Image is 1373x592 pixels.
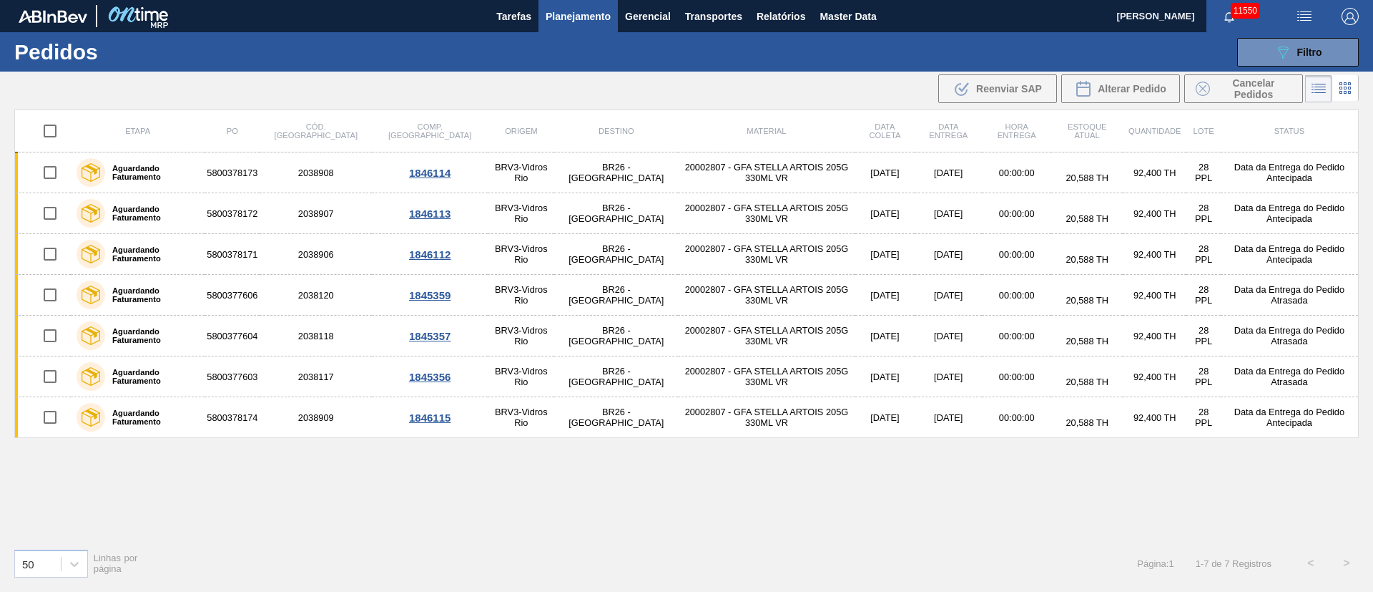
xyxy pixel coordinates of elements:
td: 20002807 - GFA STELLA ARTOIS 205G 330ML VR [678,234,855,275]
td: Data da Entrega do Pedido Atrasada [1221,275,1359,316]
td: 28 PPL [1186,356,1220,397]
span: Reenviar SAP [976,83,1042,94]
td: 00:00:00 [982,234,1051,275]
td: BRV3-Vidros Rio [488,316,554,356]
label: Aguardando Faturamento [105,368,199,385]
div: 1845359 [374,289,486,301]
td: 00:00:00 [982,356,1051,397]
td: 20002807 - GFA STELLA ARTOIS 205G 330ML VR [678,316,855,356]
td: 2038118 [260,316,372,356]
span: 20,588 TH [1066,417,1108,428]
td: 00:00:00 [982,316,1051,356]
td: BR26 - [GEOGRAPHIC_DATA] [554,152,678,193]
a: Aguardando Faturamento58003781742038909BRV3-Vidros RioBR26 - [GEOGRAPHIC_DATA]20002807 - GFA STEL... [15,397,1359,438]
td: [DATE] [855,234,915,275]
td: [DATE] [915,275,982,316]
td: 00:00:00 [982,275,1051,316]
button: < [1293,545,1329,581]
span: 20,588 TH [1066,254,1108,265]
td: Data da Entrega do Pedido Antecipada [1221,193,1359,234]
label: Aguardando Faturamento [105,246,199,263]
span: 20,588 TH [1066,213,1108,224]
span: Status [1274,127,1304,135]
img: userActions [1296,8,1313,25]
button: Notificações [1206,6,1252,26]
td: [DATE] [915,152,982,193]
td: 92,400 TH [1123,193,1186,234]
td: 28 PPL [1186,152,1220,193]
td: Data da Entrega do Pedido Antecipada [1221,397,1359,438]
td: [DATE] [915,193,982,234]
div: Visão em Cards [1332,75,1359,102]
td: 28 PPL [1186,275,1220,316]
span: Transportes [685,8,742,25]
td: [DATE] [915,316,982,356]
td: 5800378171 [205,234,260,275]
div: Cancelar Pedidos em Massa [1184,74,1303,103]
td: [DATE] [855,356,915,397]
td: 20002807 - GFA STELLA ARTOIS 205G 330ML VR [678,275,855,316]
a: Aguardando Faturamento58003781722038907BRV3-Vidros RioBR26 - [GEOGRAPHIC_DATA]20002807 - GFA STEL... [15,193,1359,234]
div: 1846115 [374,412,486,424]
td: 2038908 [260,152,372,193]
label: Aguardando Faturamento [105,205,199,222]
div: 1846112 [374,248,486,261]
td: 20002807 - GFA STELLA ARTOIS 205G 330ML VR [678,356,855,397]
span: Quantidade [1128,127,1181,135]
span: 1 - 7 de 7 Registros [1196,558,1271,569]
td: 2038906 [260,234,372,275]
span: Página : 1 [1137,558,1173,569]
td: 00:00:00 [982,152,1051,193]
td: 5800378172 [205,193,260,234]
td: 92,400 TH [1123,275,1186,316]
td: BR26 - [GEOGRAPHIC_DATA] [554,193,678,234]
span: Linhas por página [94,553,138,574]
span: Destino [599,127,634,135]
td: 28 PPL [1186,316,1220,356]
div: Reenviar SAP [938,74,1057,103]
td: 92,400 TH [1123,152,1186,193]
div: 50 [22,558,34,570]
td: 2038909 [260,397,372,438]
td: 2038907 [260,193,372,234]
td: BRV3-Vidros Rio [488,275,554,316]
td: 20002807 - GFA STELLA ARTOIS 205G 330ML VR [678,397,855,438]
span: Master Data [820,8,876,25]
td: 5800377603 [205,356,260,397]
span: Relatórios [757,8,805,25]
img: TNhmsLtSVTkK8tSr43FrP2fwEKptu5GPRR3wAAAABJRU5ErkJggg== [19,10,87,23]
button: Filtro [1237,38,1359,67]
label: Aguardando Faturamento [105,164,199,181]
span: 20,588 TH [1066,377,1108,387]
div: Visão em Lista [1305,75,1332,102]
td: Data da Entrega do Pedido Antecipada [1221,234,1359,275]
span: Gerencial [625,8,671,25]
span: 11550 [1231,3,1260,19]
a: Aguardando Faturamento58003776032038117BRV3-Vidros RioBR26 - [GEOGRAPHIC_DATA]20002807 - GFA STEL... [15,356,1359,397]
td: 92,400 TH [1123,356,1186,397]
td: BR26 - [GEOGRAPHIC_DATA] [554,356,678,397]
span: 20,588 TH [1066,336,1108,346]
span: Material [747,127,786,135]
td: Data da Entrega do Pedido Atrasada [1221,356,1359,397]
span: Estoque atual [1068,122,1107,140]
td: [DATE] [855,152,915,193]
td: 20002807 - GFA STELLA ARTOIS 205G 330ML VR [678,152,855,193]
td: 92,400 TH [1123,397,1186,438]
td: BRV3-Vidros Rio [488,193,554,234]
span: Data coleta [869,122,900,140]
span: 20,588 TH [1066,295,1108,306]
span: Cód. [GEOGRAPHIC_DATA] [275,122,358,140]
td: 5800377604 [205,316,260,356]
div: 1845356 [374,371,486,383]
td: BRV3-Vidros Rio [488,152,554,193]
td: [DATE] [915,234,982,275]
td: 5800378174 [205,397,260,438]
div: 1845357 [374,330,486,342]
span: 20,588 TH [1066,173,1108,183]
span: Hora Entrega [998,122,1036,140]
label: Aguardando Faturamento [105,327,199,344]
td: [DATE] [855,316,915,356]
div: 1846113 [374,208,486,220]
